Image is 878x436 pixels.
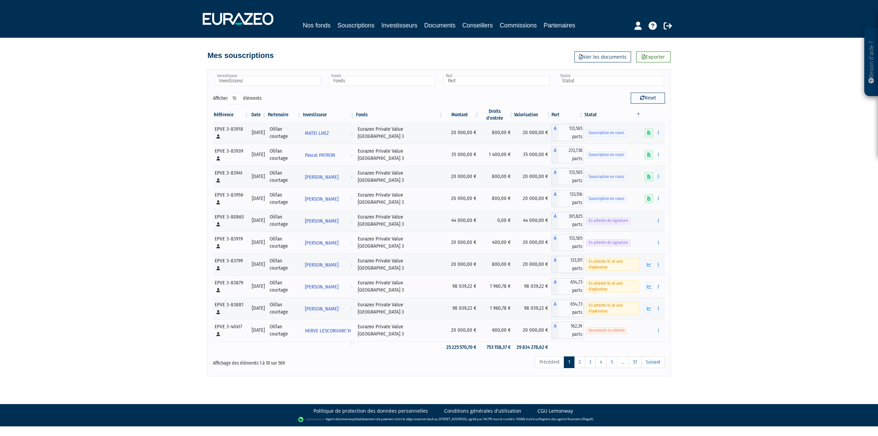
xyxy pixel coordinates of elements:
[551,256,558,273] span: A
[444,254,480,275] td: 20 000,00 €
[514,297,551,319] td: 98 039,22 €
[358,235,441,250] div: Eurazeo Private Value [GEOGRAPHIC_DATA] 3
[558,234,584,251] span: 133,565 parts
[302,126,355,140] a: MATEI LHEZ
[305,237,339,249] span: [PERSON_NAME]
[302,170,355,184] a: [PERSON_NAME]
[444,319,480,341] td: 20 000,00 €
[249,108,267,122] th: Date: activer pour trier la colonne par ordre croissant
[303,21,331,30] a: Nos fonds
[213,108,249,122] th: Référence : activer pour trier la colonne par ordre croissant
[551,124,584,141] div: A - Eurazeo Private Value Europe 3
[586,302,639,315] span: En attente VL et avis d'opération
[302,148,355,162] a: Pascal PATRON
[302,236,355,249] a: [PERSON_NAME]
[267,254,302,275] td: Olifan courtage
[551,256,584,273] div: A - Eurazeo Private Value Europe 3
[444,166,480,188] td: 20 000,00 €
[444,122,480,144] td: 20 000,00 €
[216,178,220,182] i: [Français] Personne physique
[358,213,441,228] div: Eurazeo Private Value [GEOGRAPHIC_DATA] 3
[215,191,247,206] div: EPVE 3-83956
[444,188,480,210] td: 20 000,00 €
[215,323,247,338] div: EPVE 3-40417
[480,166,514,188] td: 800,00 €
[595,356,607,368] a: 4
[350,281,353,293] i: Voir l'investisseur
[216,310,220,314] i: [Français] Personne physique
[544,21,575,30] a: Partenaires
[305,281,339,293] span: [PERSON_NAME]
[305,171,339,184] span: [PERSON_NAME]
[574,51,631,62] a: Voir les documents
[267,232,302,254] td: Olifan courtage
[551,300,558,317] span: A
[444,297,480,319] td: 98 039,22 €
[215,148,247,162] div: EPVE 3-83939
[558,146,584,163] span: 233,738 parts
[302,280,355,293] a: [PERSON_NAME]
[606,356,617,368] a: 5
[551,300,584,317] div: A - Eurazeo Private Value Europe 3
[444,232,480,254] td: 20 000,00 €
[267,297,302,319] td: Olifan courtage
[551,212,584,229] div: A - Eurazeo Private Value Europe 3
[252,217,265,224] div: [DATE]
[216,200,220,204] i: [Français] Personne physique
[558,278,584,295] span: 654,73 parts
[551,124,558,141] span: A
[551,146,558,163] span: A
[302,302,355,315] a: [PERSON_NAME]
[585,356,596,368] a: 3
[551,278,584,295] div: A - Eurazeo Private Value Europe 3
[267,166,302,188] td: Olifan courtage
[358,126,441,140] div: Eurazeo Private Value [GEOGRAPHIC_DATA] 3
[514,144,551,166] td: 35 000,00 €
[216,288,220,292] i: [Français] Personne physique
[213,356,395,367] div: Affichage des éléments 1 à 10 sur 569
[586,152,627,158] span: Souscription en cours
[551,108,584,122] th: Part: activer pour trier la colonne par ordre croissant
[444,108,480,122] th: Montant: activer pour trier la colonne par ordre croissant
[213,93,262,104] label: Afficher éléments
[252,283,265,290] div: [DATE]
[586,217,630,224] span: En attente de signature
[444,210,480,232] td: 44 000,00 €
[586,196,627,202] span: Souscription en cours
[302,214,355,227] a: [PERSON_NAME]
[500,21,537,30] a: Commissions
[305,259,339,271] span: [PERSON_NAME]
[267,122,302,144] td: Olifan courtage
[444,341,480,353] td: 25 225 570,70 €
[514,122,551,144] td: 20 000,00 €
[558,322,584,339] span: 162,39 parts
[551,234,584,251] div: A - Eurazeo Private Value Europe 3
[252,239,265,246] div: [DATE]
[551,234,558,251] span: A
[551,212,558,229] span: A
[216,156,220,161] i: [Français] Personne physique
[228,93,243,104] select: Afficheréléments
[215,235,247,250] div: EPVE 3-83919
[558,168,584,185] span: 133,565 parts
[298,416,324,423] img: logo-lemonway.png
[551,278,558,295] span: A
[551,322,584,339] div: A - Eurazeo Private Value Europe 3
[584,108,641,122] th: Statut : activer pour trier la colonne par ordre d&eacute;croissant
[480,232,514,254] td: 400,00 €
[305,193,339,205] span: [PERSON_NAME]
[514,319,551,341] td: 20 000,00 €
[558,190,584,207] span: 133,156 parts
[641,356,665,368] a: Suivant
[514,188,551,210] td: 20 000,00 €
[480,144,514,166] td: 1 400,00 €
[558,212,584,229] span: 301,825 parts
[586,130,627,136] span: Souscription en cours
[313,408,428,414] a: Politique de protection des données personnelles
[444,408,521,414] a: Conditions générales d'utilisation
[358,169,441,184] div: Eurazeo Private Value [GEOGRAPHIC_DATA] 3
[355,108,444,122] th: Fonds: activer pour trier la colonne par ordre croissant
[7,416,871,423] div: - Agent de (établissement de paiement dont le siège social est situé au [STREET_ADDRESS], agréé p...
[480,297,514,319] td: 1 960,78 €
[337,21,375,31] a: Souscriptions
